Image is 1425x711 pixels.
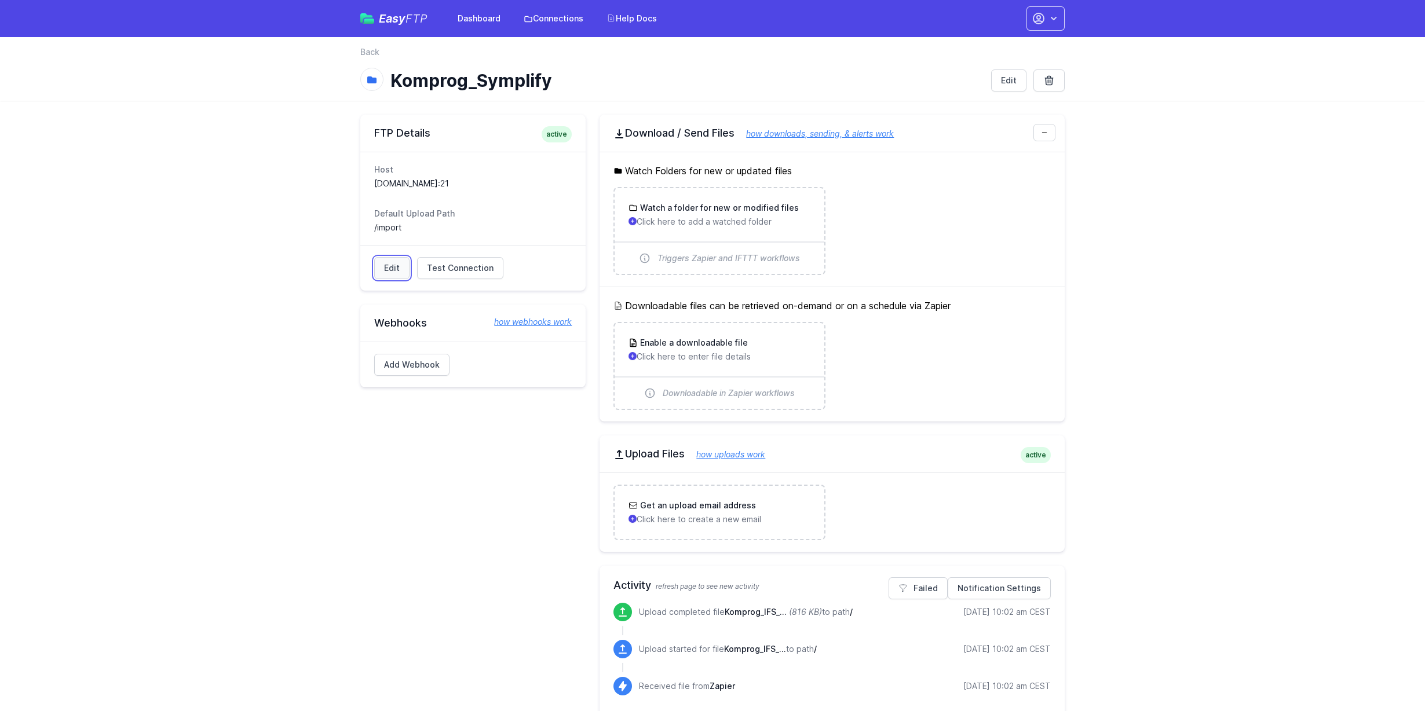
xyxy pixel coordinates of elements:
span: Easy [379,13,427,24]
h2: Activity [613,577,1051,593]
a: how downloads, sending, & alerts work [735,129,894,138]
a: Edit [374,257,410,279]
span: FTP [405,12,427,25]
dd: [DOMAIN_NAME]:21 [374,178,572,189]
dt: Default Upload Path [374,208,572,219]
dd: /import [374,222,572,233]
a: Test Connection [417,257,503,279]
span: refresh page to see new activity [656,582,759,591]
a: Failed [889,577,948,599]
p: Click here to enter file details [629,351,810,362]
a: how uploads work [685,449,765,459]
span: Komprog_IFS_import.csv [725,607,787,617]
i: (816 KB) [789,607,822,617]
a: Connections [517,8,590,29]
a: Watch a folder for new or modified files Click here to add a watched folder Triggers Zapier and I... [615,188,824,274]
h2: FTP Details [374,126,572,140]
div: [DATE] 10:02 am CEST [963,643,1051,655]
div: [DATE] 10:02 am CEST [963,680,1051,692]
a: EasyFTP [360,13,427,24]
a: Back [360,46,379,58]
span: Test Connection [427,262,494,274]
a: Help Docs [600,8,664,29]
img: easyftp_logo.png [360,13,374,24]
p: Received file from [639,680,735,692]
p: Upload started for file to path [639,643,817,655]
p: Click here to create a new email [629,514,810,525]
p: Click here to add a watched folder [629,216,810,228]
div: [DATE] 10:02 am CEST [963,606,1051,618]
nav: Breadcrumb [360,46,1065,65]
h3: Watch a folder for new or modified files [638,202,799,214]
h2: Download / Send Files [613,126,1051,140]
h3: Get an upload email address [638,500,756,511]
a: Add Webhook [374,354,450,376]
span: active [542,126,572,142]
h5: Downloadable files can be retrieved on-demand or on a schedule via Zapier [613,299,1051,313]
span: Zapier [710,681,735,691]
a: Dashboard [451,8,507,29]
span: active [1021,447,1051,463]
h2: Webhooks [374,316,572,330]
a: Notification Settings [948,577,1051,599]
a: Enable a downloadable file Click here to enter file details Downloadable in Zapier workflows [615,323,824,409]
span: Downloadable in Zapier workflows [663,387,795,399]
a: Edit [991,69,1026,91]
p: Upload completed file to path [639,606,853,618]
h3: Enable a downloadable file [638,337,748,349]
h5: Watch Folders for new or updated files [613,164,1051,178]
a: how webhooks work [483,316,572,328]
h1: Komprog_Symplify [390,70,982,91]
a: Get an upload email address Click here to create a new email [615,486,824,539]
span: Komprog_IFS_import.csv [724,644,786,654]
span: / [850,607,853,617]
span: / [814,644,817,654]
dt: Host [374,164,572,175]
span: Triggers Zapier and IFTTT workflows [657,252,800,264]
h2: Upload Files [613,447,1051,461]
